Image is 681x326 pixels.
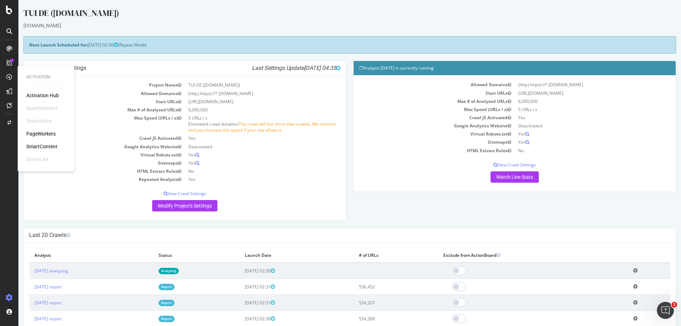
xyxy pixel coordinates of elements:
td: Yes [496,130,652,138]
td: 6,000,000 [496,97,652,105]
h4: Last 20 Crawls [11,232,652,239]
td: Yes [496,114,652,122]
td: 6,000,000 [166,106,322,114]
td: Deactivated [496,122,652,130]
td: Start URLs [340,89,496,97]
a: Activation Hub [26,92,59,99]
td: Allowed Domains [340,81,496,89]
td: No [166,167,322,175]
span: 1 [671,302,677,308]
span: [DATE] 02:30 [226,316,256,322]
td: Sitemaps [340,138,496,146]
td: [URL][DOMAIN_NAME] [166,98,322,106]
td: Virtual Robots.txt [340,130,496,138]
td: Crawl JS Activated [340,114,496,122]
h4: Analysis [DATE] is currently running [340,65,652,72]
a: Analyzing [140,268,160,274]
td: HTML Extract Rules [11,167,166,175]
td: Yes [166,151,322,159]
span: [DATE] 02:30 [226,268,256,274]
td: Google Analytics Website [11,143,166,151]
i: Last Settings Update [233,65,322,72]
td: 534,207 [335,295,420,311]
td: Max # of Analysed URLs [11,106,166,114]
span: [DATE] 02:30 [69,42,99,48]
div: Activation [26,74,66,80]
div: TUI DE ([DOMAIN_NAME]) [5,7,658,22]
a: [DATE] analyzing [16,268,50,274]
a: Report [140,316,156,322]
td: Crawl JS Activated [11,134,166,142]
td: Max Speed (URLs / s) [11,114,166,134]
td: Start URLs [11,98,166,106]
td: Max Speed (URLs / s) [340,105,496,114]
td: Yes [166,159,322,167]
a: PageWorkers [26,130,56,137]
a: Report [140,300,156,306]
span: [DATE] 02:31 [226,300,256,306]
td: HTML Extract Rules [340,147,496,155]
span: The crawl will last more than a week. We recommend you increase the speed if your site allows it. [170,121,318,133]
td: 536,452 [335,279,420,295]
a: SmartContent [26,143,57,150]
td: Google Analytics Website [340,122,496,130]
td: (http|https)://*.[DOMAIN_NAME] [496,81,652,89]
a: Modify Project's Settings [134,200,199,211]
th: # of URLs [335,248,420,263]
td: Project Name [11,81,166,89]
a: Report [140,284,156,290]
strong: Next Launch Scheduled for: [11,42,69,48]
th: Exclude from ActionBoard [420,248,609,263]
td: 5 URLs / s Estimated crawl duration: [166,114,322,134]
td: Allowed Domains [11,89,166,98]
p: View Crawl Settings [340,162,652,168]
h4: Project Global Settings [11,65,322,72]
td: Yes [496,138,652,146]
td: (http|https)://*.[DOMAIN_NAME] [166,89,322,98]
th: Status [135,248,221,263]
th: Launch Date [221,248,335,263]
td: 5 URLs / s [496,105,652,114]
td: No [496,147,652,155]
div: SmartLink [26,156,49,163]
th: Analysis [11,248,135,263]
a: [DATE] report [16,316,43,322]
td: Yes [166,175,322,183]
p: View Crawl Settings [11,190,322,197]
td: Repeated Analysis [11,175,166,183]
span: [DATE] 02:31 [226,284,256,290]
td: Max # of Analysed URLs [340,97,496,105]
td: Yes [166,134,322,142]
td: TUI DE ([DOMAIN_NAME]) [166,81,322,89]
td: Sitemaps [11,159,166,167]
div: [DOMAIN_NAME] [5,22,658,29]
a: [DATE] report [16,300,43,306]
iframe: Intercom live chat [657,302,674,319]
td: [URL][DOMAIN_NAME] [496,89,652,97]
div: SmartIndex [26,117,52,125]
div: (Repeat Mode) [5,36,658,54]
td: Virtual Robots.txt [11,151,166,159]
td: Deactivated [166,143,322,151]
a: Watch Live Stats [472,171,520,183]
span: [DATE] 04:35 [286,65,322,71]
div: SpeedWorkers [26,105,58,112]
a: [DATE] report [16,284,43,290]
